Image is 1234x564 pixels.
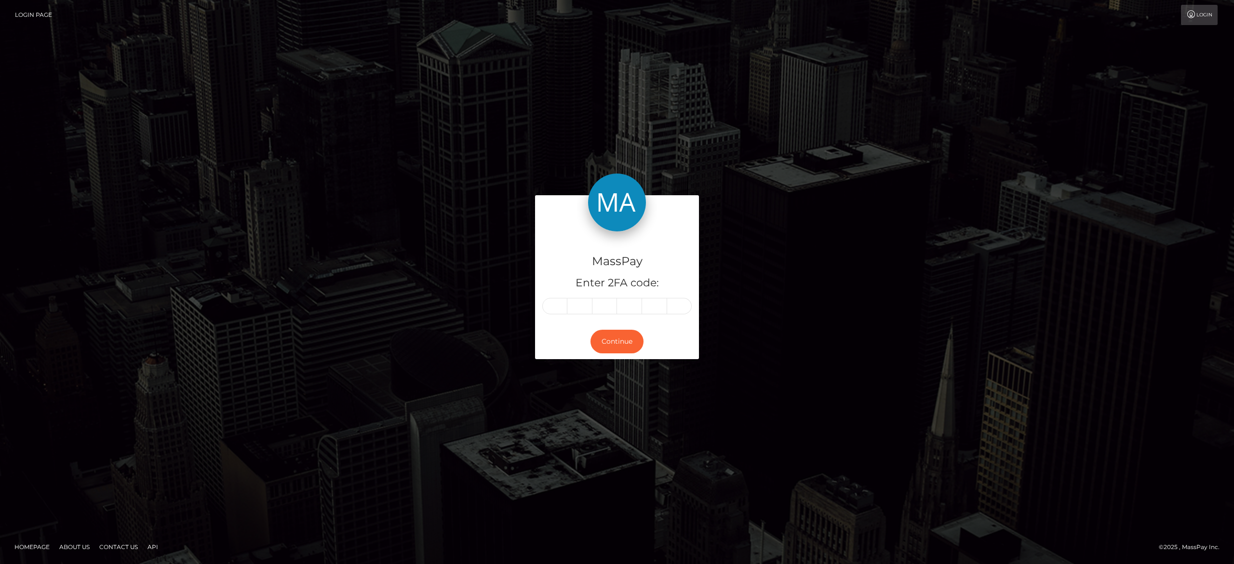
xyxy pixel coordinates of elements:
button: Continue [590,330,644,353]
a: Contact Us [95,539,142,554]
a: API [144,539,162,554]
a: Login [1181,5,1218,25]
a: Homepage [11,539,54,554]
div: © 2025 , MassPay Inc. [1159,542,1227,552]
h4: MassPay [542,253,692,270]
h5: Enter 2FA code: [542,276,692,291]
a: Login Page [15,5,52,25]
a: About Us [55,539,94,554]
img: MassPay [588,174,646,231]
